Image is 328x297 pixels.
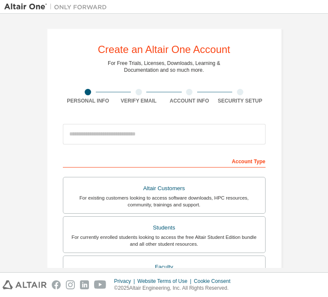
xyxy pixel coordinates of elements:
[108,60,220,74] div: For Free Trials, Licenses, Downloads, Learning & Documentation and so much more.
[66,280,75,289] img: instagram.svg
[63,97,114,104] div: Personal Info
[98,44,230,55] div: Create an Altair One Account
[63,154,266,168] div: Account Type
[68,234,260,247] div: For currently enrolled students looking to access the free Altair Student Edition bundle and all ...
[194,278,235,285] div: Cookie Consent
[94,280,106,289] img: youtube.svg
[52,280,61,289] img: facebook.svg
[68,182,260,194] div: Altair Customers
[113,97,164,104] div: Verify Email
[114,278,137,285] div: Privacy
[4,3,111,11] img: Altair One
[80,280,89,289] img: linkedin.svg
[114,285,236,292] p: © 2025 Altair Engineering, Inc. All Rights Reserved.
[137,278,194,285] div: Website Terms of Use
[3,280,47,289] img: altair_logo.svg
[68,194,260,208] div: For existing customers looking to access software downloads, HPC resources, community, trainings ...
[68,222,260,234] div: Students
[215,97,266,104] div: Security Setup
[164,97,215,104] div: Account Info
[68,261,260,273] div: Faculty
